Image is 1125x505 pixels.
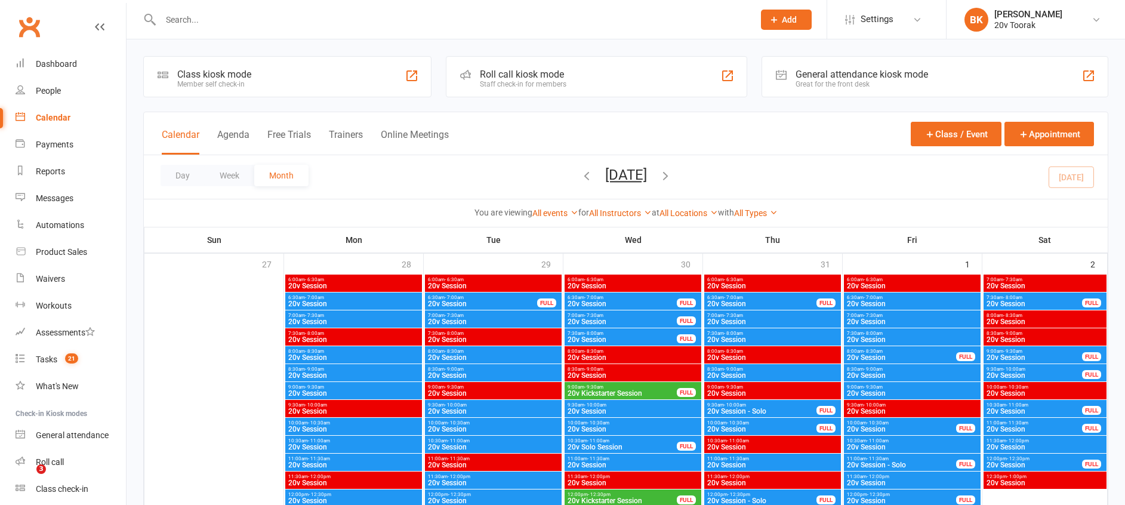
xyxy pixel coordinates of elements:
span: 9:00am [567,384,677,390]
strong: You are viewing [474,208,532,217]
button: Week [205,165,254,186]
span: 20v Session [567,336,677,343]
div: 31 [821,254,842,273]
span: - 12:00pm [308,474,331,479]
div: Product Sales [36,247,87,257]
a: Workouts [16,292,126,319]
span: 7:30am [707,331,839,336]
span: - 10:30am [448,420,470,426]
span: 20v Session [288,426,420,433]
span: 7:30am [846,331,978,336]
th: Mon [284,227,424,252]
span: Settings [861,6,893,33]
a: All Types [734,208,778,218]
span: 8:00am [986,313,1104,318]
span: - 9:30am [445,384,464,390]
th: Thu [703,227,843,252]
div: 27 [262,254,283,273]
span: - 10:00am [584,402,606,408]
span: 7:00am [986,277,1104,282]
span: - 8:00am [445,331,464,336]
a: Assessments [16,319,126,346]
span: 20v Session [427,372,559,379]
span: 10:30am [427,438,559,444]
div: FULL [537,298,556,307]
span: 6:30am [707,295,817,300]
span: 7:30am [986,295,1083,300]
span: - 11:30am [727,456,749,461]
span: - 11:00am [448,438,470,444]
span: 9:30am [707,402,817,408]
span: 6:30am [846,295,978,300]
span: 7:00am [707,313,839,318]
div: What's New [36,381,79,391]
div: FULL [1082,298,1101,307]
span: 10:30am [846,438,978,444]
span: 21 [65,353,78,364]
span: 9:30am [427,402,559,408]
span: 10:30am [986,402,1083,408]
span: 12:00pm [986,456,1083,461]
span: 20v Session [567,282,699,290]
div: FULL [677,388,696,397]
span: 20v Session [288,300,420,307]
div: 1 [965,254,982,273]
span: 11:00am [986,420,1083,426]
span: 20v Session [846,318,978,325]
span: 10:30am [707,438,839,444]
span: 20v Session [567,372,699,379]
span: 20v Session [567,461,699,469]
div: 2 [1090,254,1107,273]
span: - 11:00am [1006,402,1028,408]
th: Sat [982,227,1108,252]
span: - 11:30am [1006,420,1028,426]
div: [PERSON_NAME] [994,9,1062,20]
span: - 10:30am [308,420,330,426]
span: - 9:30am [584,384,603,390]
span: - 7:00am [864,295,883,300]
span: 10:00am [567,420,699,426]
div: General attendance [36,430,109,440]
div: FULL [677,316,696,325]
span: 7:30am [567,331,677,336]
div: Messages [36,193,73,203]
span: - 11:30am [867,456,889,461]
span: - 12:00pm [1006,438,1029,444]
span: 20v Session [288,282,420,290]
span: 20v Session [707,444,839,451]
span: 20v Session [846,426,957,433]
div: Tasks [36,355,57,364]
span: Add [782,15,797,24]
span: 10:30am [288,438,420,444]
input: Search... [157,11,745,28]
div: Workouts [36,301,72,310]
span: - 8:30am [305,349,324,354]
span: 8:00am [288,349,420,354]
div: 28 [402,254,423,273]
span: 7:00am [427,313,559,318]
span: 20v Session [427,354,559,361]
span: - 11:30am [448,456,470,461]
a: Payments [16,131,126,158]
strong: for [578,208,589,217]
span: 20v Session [986,390,1104,397]
span: - 7:30am [305,313,324,318]
span: 20v Session [288,408,420,415]
a: Product Sales [16,239,126,266]
span: - 7:30am [1003,277,1022,282]
span: 20v Session [427,461,559,469]
div: Class kiosk mode [177,69,251,80]
span: 20v Session [567,318,677,325]
span: 9:00am [707,384,839,390]
div: FULL [1082,460,1101,469]
div: BK [964,8,988,32]
th: Fri [843,227,982,252]
span: 6:30am [427,295,538,300]
div: FULL [677,298,696,307]
span: 20v Session [288,461,420,469]
span: - 11:00am [727,438,749,444]
span: - 7:30am [864,313,883,318]
span: 20v Session [567,408,699,415]
span: 7:00am [567,313,677,318]
div: Payments [36,140,73,149]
